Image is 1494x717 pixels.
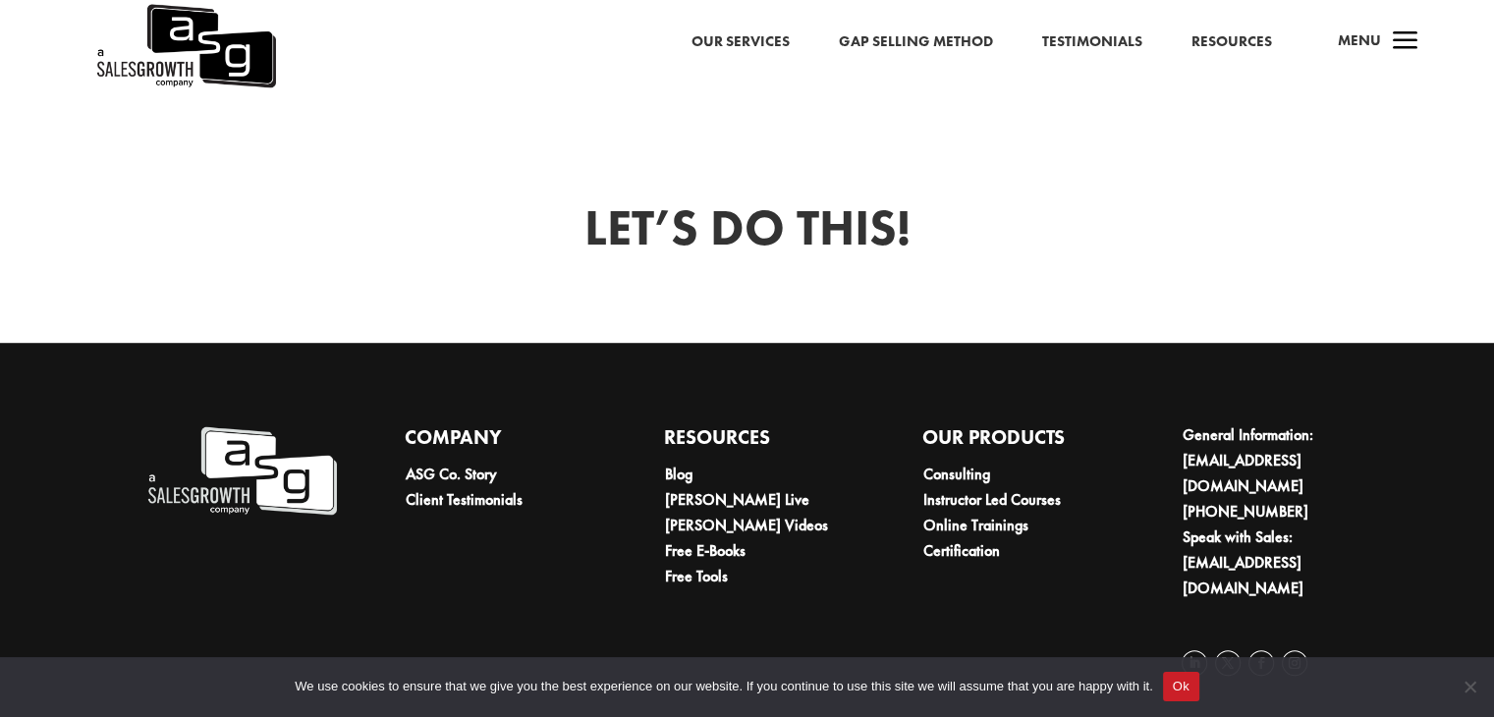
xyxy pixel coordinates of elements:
span: Menu [1338,30,1381,50]
a: [PHONE_NUMBER] [1183,501,1308,522]
h3: Let’s Do This! [217,203,1278,262]
span: a [1386,23,1425,62]
span: No [1460,677,1479,696]
a: Testimonials [1042,29,1142,55]
a: Consulting [923,464,990,484]
button: Ok [1163,672,1199,701]
img: A Sales Growth Company [145,422,337,520]
a: Follow on X [1215,650,1241,676]
h4: Our Products [922,422,1114,462]
a: Client Testimonials [406,489,523,510]
a: Follow on LinkedIn [1182,650,1207,676]
h4: Resources [664,422,856,462]
a: Online Trainings [923,515,1028,535]
a: ASG Co. Story [406,464,497,484]
a: Certification [923,540,1000,561]
h4: Company [405,422,596,462]
a: Blog [665,464,692,484]
a: Follow on Instagram [1282,650,1307,676]
a: Free E-Books [665,540,746,561]
a: Instructor Led Courses [923,489,1061,510]
a: [EMAIL_ADDRESS][DOMAIN_NAME] [1183,552,1303,598]
a: [PERSON_NAME] Live [665,489,809,510]
a: [PERSON_NAME] Videos [665,515,828,535]
a: Gap Selling Method [839,29,993,55]
a: Our Services [692,29,790,55]
a: Resources [1191,29,1272,55]
span: We use cookies to ensure that we give you the best experience on our website. If you continue to ... [295,677,1152,696]
a: [EMAIL_ADDRESS][DOMAIN_NAME] [1183,450,1303,496]
a: Free Tools [665,566,728,586]
li: Speak with Sales: [1183,524,1373,601]
li: General Information: [1183,422,1373,499]
a: Follow on Facebook [1248,650,1274,676]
